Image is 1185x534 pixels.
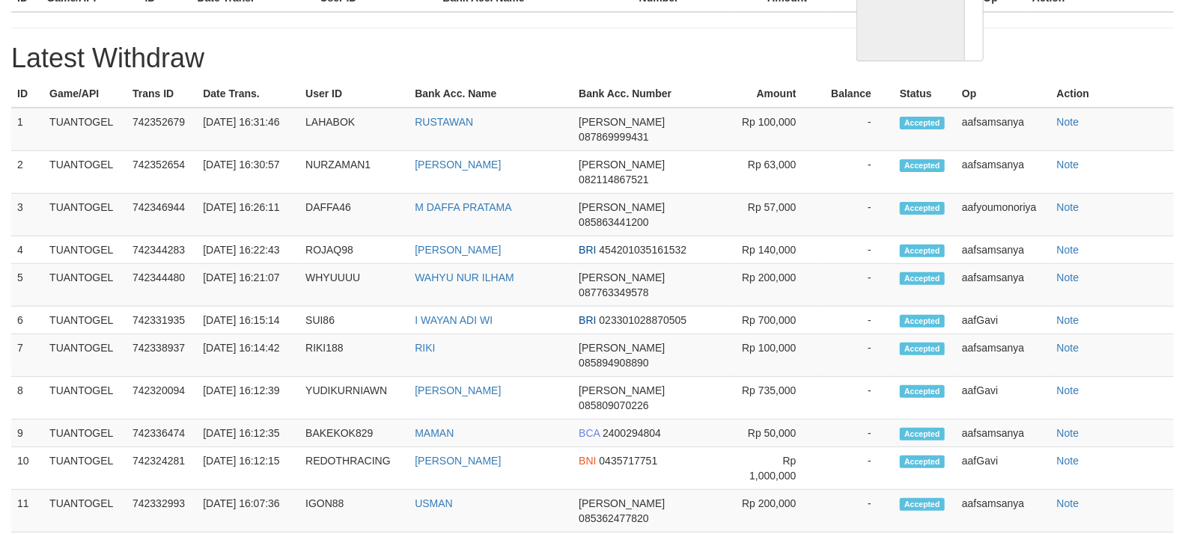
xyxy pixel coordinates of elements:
td: 7 [11,334,43,377]
th: Game/API [43,80,127,108]
a: [PERSON_NAME] [415,159,501,171]
td: LAHABOK [299,108,409,151]
a: RUSTAWAN [415,116,473,128]
span: 087763349578 [579,286,648,298]
td: Rp 140,000 [730,236,818,264]
span: [PERSON_NAME] [579,342,665,354]
td: [DATE] 16:26:11 [197,194,299,236]
span: 085362477820 [579,512,648,524]
td: BAKEKOK829 [299,420,409,447]
td: TUANTOGEL [43,194,127,236]
td: TUANTOGEL [43,490,127,533]
span: [PERSON_NAME] [579,384,665,396]
span: 454201035161532 [600,244,687,256]
td: TUANTOGEL [43,334,127,377]
td: SUI86 [299,307,409,334]
span: Accepted [900,498,945,511]
td: 742352679 [127,108,197,151]
td: [DATE] 16:12:15 [197,447,299,490]
td: TUANTOGEL [43,447,127,490]
td: 742331935 [127,307,197,334]
td: TUANTOGEL [43,108,127,151]
span: 085863441200 [579,216,648,228]
span: Accepted [900,428,945,441]
a: Note [1057,455,1079,467]
td: 742332993 [127,490,197,533]
td: - [819,236,894,264]
td: 9 [11,420,43,447]
th: Op [956,80,1051,108]
td: 742344480 [127,264,197,307]
td: RIKI188 [299,334,409,377]
span: BRI [579,244,596,256]
td: aafGavi [956,307,1051,334]
td: TUANTOGEL [43,151,127,194]
td: TUANTOGEL [43,377,127,420]
td: 2 [11,151,43,194]
a: Note [1057,427,1079,439]
td: Rp 200,000 [730,490,818,533]
span: 082114867521 [579,174,648,185]
a: Note [1057,497,1079,509]
td: 742344283 [127,236,197,264]
td: 742338937 [127,334,197,377]
a: [PERSON_NAME] [415,244,501,256]
td: 3 [11,194,43,236]
span: Accepted [900,159,945,172]
th: ID [11,80,43,108]
td: [DATE] 16:30:57 [197,151,299,194]
th: Bank Acc. Name [409,80,573,108]
span: 0435717751 [600,455,658,467]
td: Rp 1,000,000 [730,447,818,490]
span: Accepted [900,455,945,468]
th: Balance [819,80,894,108]
td: aafsamsanya [956,236,1051,264]
td: 742352654 [127,151,197,194]
td: - [819,490,894,533]
td: aafsamsanya [956,264,1051,307]
td: - [819,307,894,334]
td: aafGavi [956,447,1051,490]
td: 8 [11,377,43,420]
span: Accepted [900,343,945,355]
a: Note [1057,384,1079,396]
td: - [819,151,894,194]
a: Note [1057,342,1079,354]
td: Rp 63,000 [730,151,818,194]
td: 742346944 [127,194,197,236]
a: [PERSON_NAME] [415,455,501,467]
td: - [819,447,894,490]
span: Accepted [900,315,945,328]
span: BRI [579,314,596,326]
th: Bank Acc. Number [573,80,730,108]
span: [PERSON_NAME] [579,116,665,128]
td: Rp 200,000 [730,264,818,307]
span: 087869999431 [579,131,648,143]
td: aafsamsanya [956,334,1051,377]
td: [DATE] 16:15:14 [197,307,299,334]
a: Note [1057,314,1079,326]
span: [PERSON_NAME] [579,271,665,283]
td: 6 [11,307,43,334]
td: Rp 700,000 [730,307,818,334]
td: - [819,194,894,236]
td: - [819,108,894,151]
th: Trans ID [127,80,197,108]
td: [DATE] 16:31:46 [197,108,299,151]
td: NURZAMAN1 [299,151,409,194]
td: 11 [11,490,43,533]
a: [PERSON_NAME] [415,384,501,396]
a: USMAN [415,497,453,509]
td: TUANTOGEL [43,236,127,264]
span: [PERSON_NAME] [579,159,665,171]
td: aafsamsanya [956,490,1051,533]
td: TUANTOGEL [43,307,127,334]
a: M DAFFA PRATAMA [415,201,511,213]
td: ROJAQ98 [299,236,409,264]
td: [DATE] 16:14:42 [197,334,299,377]
td: aafGavi [956,377,1051,420]
td: [DATE] 16:12:39 [197,377,299,420]
td: 4 [11,236,43,264]
td: - [819,264,894,307]
span: [PERSON_NAME] [579,201,665,213]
